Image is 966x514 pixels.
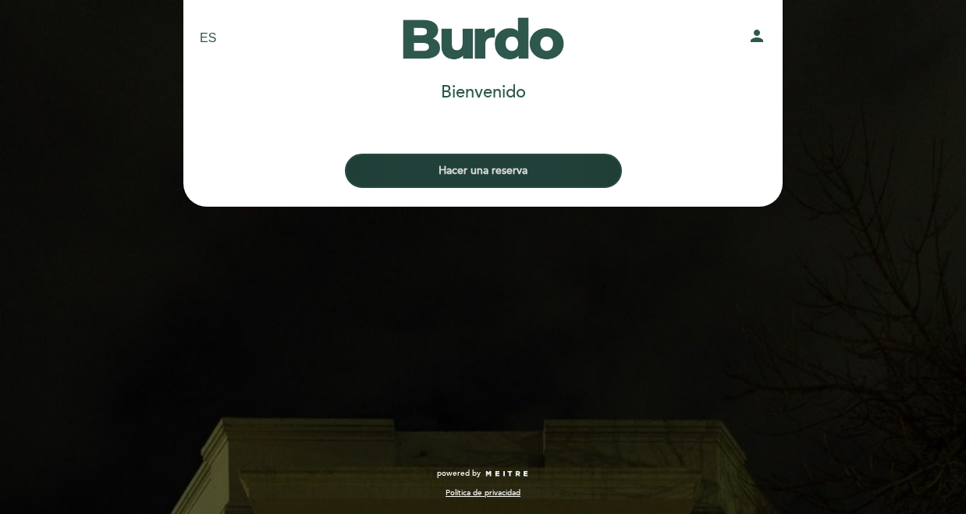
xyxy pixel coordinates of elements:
[437,468,529,479] a: powered by
[748,27,766,45] i: person
[385,17,581,60] a: [PERSON_NAME]
[446,487,520,498] a: Política de privacidad
[437,468,481,479] span: powered by
[345,154,622,188] button: Hacer una reserva
[441,83,526,102] h1: Bienvenido
[485,470,529,478] img: MEITRE
[748,27,766,51] button: person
